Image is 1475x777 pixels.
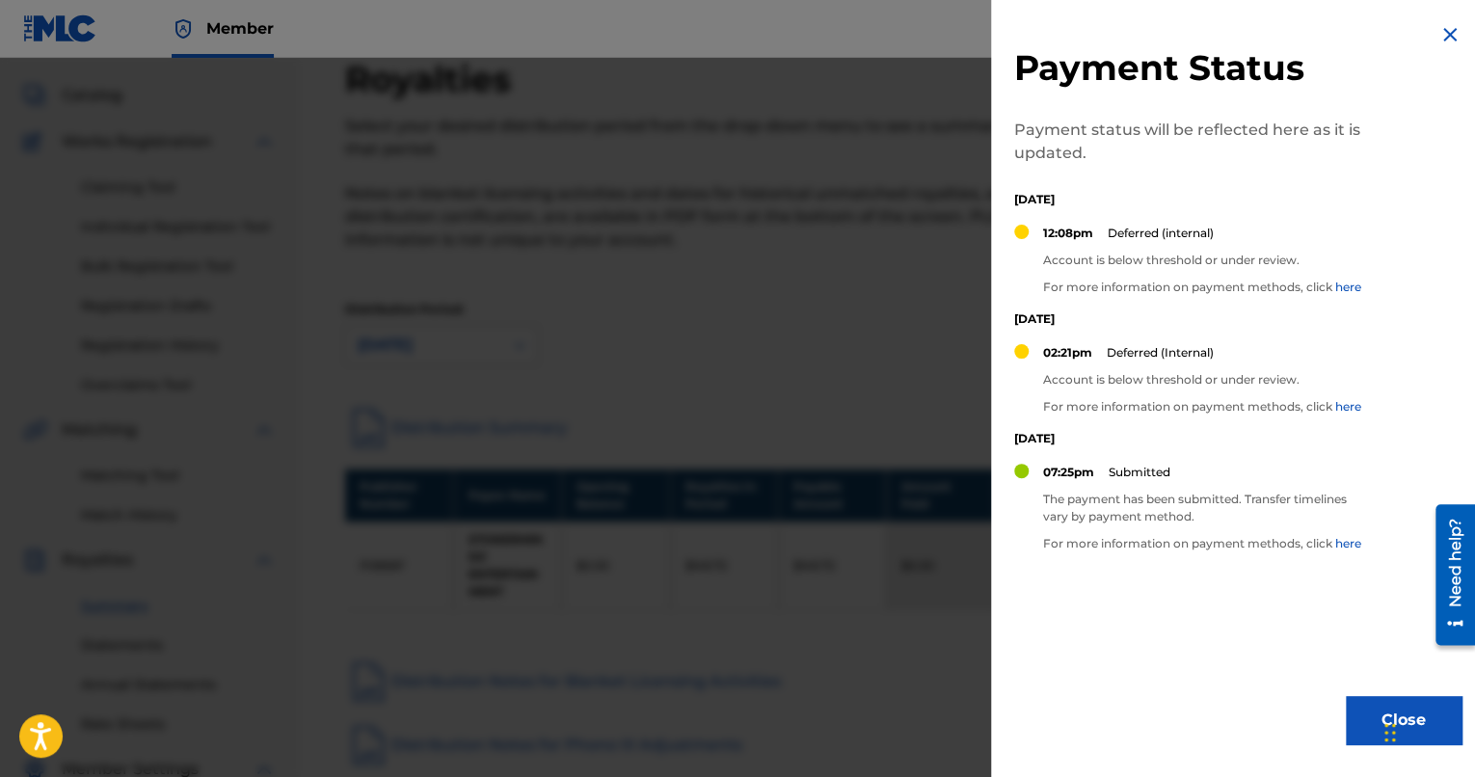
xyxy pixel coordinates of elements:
[172,17,195,40] img: Top Rightsholder
[1043,225,1093,242] p: 12:08pm
[23,14,97,42] img: MLC Logo
[1014,310,1371,328] p: [DATE]
[1346,696,1462,744] button: Close
[1107,344,1214,362] p: Deferred (Internal)
[1109,464,1170,481] p: Submitted
[1014,191,1371,208] p: [DATE]
[1043,344,1092,362] p: 02:21pm
[1014,430,1371,447] p: [DATE]
[1043,535,1371,552] p: For more information on payment methods, click
[1014,46,1371,90] h2: Payment Status
[1335,399,1361,414] a: here
[1043,252,1361,269] p: Account is below threshold or under review.
[1335,280,1361,294] a: here
[1043,491,1371,525] p: The payment has been submitted. Transfer timelines vary by payment method.
[1421,496,1475,652] iframe: Resource Center
[1043,279,1361,296] p: For more information on payment methods, click
[1043,371,1361,388] p: Account is below threshold or under review.
[1335,536,1361,550] a: here
[1043,464,1094,481] p: 07:25pm
[1379,684,1475,777] iframe: Chat Widget
[1108,225,1214,242] p: Deferred (internal)
[206,17,274,40] span: Member
[1014,119,1371,165] p: Payment status will be reflected here as it is updated.
[1384,704,1396,762] div: Drag
[1043,398,1361,415] p: For more information on payment methods, click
